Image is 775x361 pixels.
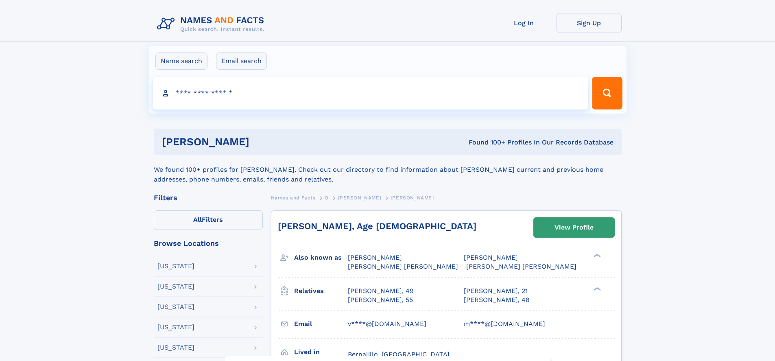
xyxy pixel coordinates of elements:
div: View Profile [555,218,594,237]
div: [US_STATE] [157,324,194,330]
div: Browse Locations [154,240,263,247]
h3: Also known as [294,251,348,265]
div: [US_STATE] [157,304,194,310]
label: Name search [155,53,207,70]
a: [PERSON_NAME], 55 [348,295,413,304]
span: [PERSON_NAME] [PERSON_NAME] [466,263,576,270]
a: [PERSON_NAME], 21 [464,287,528,295]
img: Logo Names and Facts [154,13,271,35]
a: View Profile [534,218,614,237]
div: [US_STATE] [157,344,194,351]
a: Names and Facts [271,193,316,203]
div: We found 100+ profiles for [PERSON_NAME]. Check out our directory to find information about [PERS... [154,155,622,184]
span: [PERSON_NAME] [338,195,381,201]
input: search input [153,77,589,109]
h3: Lived in [294,345,348,359]
div: ❯ [592,286,601,291]
a: Sign Up [557,13,622,33]
span: O [325,195,329,201]
h1: [PERSON_NAME] [162,137,359,147]
span: [PERSON_NAME] [PERSON_NAME] [348,263,458,270]
a: [PERSON_NAME], Age [DEMOGRAPHIC_DATA] [278,221,476,231]
a: O [325,193,329,203]
label: Filters [154,210,263,230]
h3: Relatives [294,284,348,298]
a: [PERSON_NAME], 48 [464,295,530,304]
span: [PERSON_NAME] [391,195,434,201]
a: [PERSON_NAME], 49 [348,287,414,295]
div: [US_STATE] [157,263,194,269]
a: [PERSON_NAME] [338,193,381,203]
div: [US_STATE] [157,283,194,290]
div: ❯ [592,253,601,258]
div: Filters [154,194,263,201]
button: Search Button [592,77,622,109]
div: Found 100+ Profiles In Our Records Database [359,138,613,147]
label: Email search [216,53,267,70]
span: All [193,216,202,223]
a: Log In [491,13,557,33]
h3: Email [294,317,348,331]
span: [PERSON_NAME] [348,254,402,261]
span: [PERSON_NAME] [464,254,518,261]
span: Bernalillo, [GEOGRAPHIC_DATA] [348,350,450,358]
